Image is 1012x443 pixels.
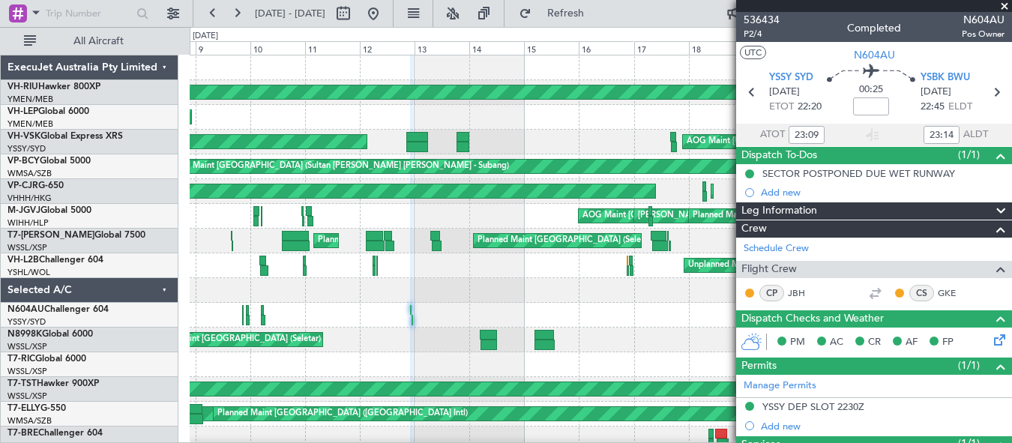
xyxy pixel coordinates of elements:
[7,355,35,364] span: T7-RIC
[7,404,66,413] a: T7-ELLYG-550
[46,2,132,25] input: Trip Number
[854,47,895,63] span: N604AU
[921,100,945,115] span: 22:45
[789,126,825,144] input: --:--
[769,100,794,115] span: ETOT
[145,328,321,351] div: Planned Maint [GEOGRAPHIC_DATA] (Seletar)
[250,41,305,55] div: 10
[318,229,466,252] div: Planned Maint Dubai (Al Maktoum Intl)
[741,147,817,164] span: Dispatch To-Dos
[921,85,951,100] span: [DATE]
[924,126,960,144] input: --:--
[7,157,91,166] a: VP-BCYGlobal 5000
[7,242,47,253] a: WSSL/XSP
[744,379,816,394] a: Manage Permits
[962,12,1005,28] span: N604AU
[305,41,360,55] div: 11
[942,335,954,350] span: FP
[798,100,822,115] span: 22:20
[524,41,579,55] div: 15
[7,206,91,215] a: M-JGVJGlobal 5000
[741,220,767,238] span: Crew
[958,358,980,373] span: (1/1)
[909,285,934,301] div: CS
[7,206,40,215] span: M-JGVJ
[193,30,218,43] div: [DATE]
[149,155,509,178] div: Unplanned Maint [GEOGRAPHIC_DATA] (Sultan [PERSON_NAME] [PERSON_NAME] - Subang)
[582,205,758,227] div: AOG Maint [GEOGRAPHIC_DATA] (Halim Intl)
[788,286,822,300] a: JBH
[847,20,901,36] div: Completed
[16,29,163,53] button: All Aircraft
[741,310,884,328] span: Dispatch Checks and Weather
[7,256,39,265] span: VH-L2B
[255,7,325,20] span: [DATE] - [DATE]
[638,205,882,227] div: [PERSON_NAME][GEOGRAPHIC_DATA] ([PERSON_NAME] Intl)
[7,231,94,240] span: T7-[PERSON_NAME]
[579,41,633,55] div: 16
[790,335,805,350] span: PM
[7,341,47,352] a: WSSL/XSP
[741,261,797,278] span: Flight Crew
[634,41,689,55] div: 17
[217,403,468,425] div: Planned Maint [GEOGRAPHIC_DATA] ([GEOGRAPHIC_DATA] Intl)
[859,82,883,97] span: 00:25
[7,256,103,265] a: VH-L2BChallenger 604
[7,94,53,105] a: YMEN/MEB
[7,366,47,377] a: WSSL/XSP
[7,217,49,229] a: WIHH/HLP
[761,186,1005,199] div: Add new
[7,181,64,190] a: VP-CJRG-650
[906,335,918,350] span: AF
[687,130,943,153] div: AOG Maint [US_STATE][GEOGRAPHIC_DATA] ([US_STATE] City Intl)
[534,8,597,19] span: Refresh
[7,305,44,314] span: N604AU
[688,254,935,277] div: Unplanned Maint [GEOGRAPHIC_DATA] ([GEOGRAPHIC_DATA])
[744,241,809,256] a: Schedule Crew
[7,107,89,116] a: VH-LEPGlobal 6000
[921,70,970,85] span: YSBK BWU
[7,231,145,240] a: T7-[PERSON_NAME]Global 7500
[7,193,52,204] a: VHHH/HKG
[7,429,38,438] span: T7-BRE
[760,127,785,142] span: ATOT
[196,41,250,55] div: 9
[7,305,109,314] a: N604AUChallenger 604
[7,143,46,154] a: YSSY/SYD
[7,316,46,328] a: YSSY/SYD
[7,379,37,388] span: T7-TST
[478,229,654,252] div: Planned Maint [GEOGRAPHIC_DATA] (Seletar)
[740,46,766,59] button: UTC
[744,12,780,28] span: 536434
[7,132,123,141] a: VH-VSKGlobal Express XRS
[7,355,86,364] a: T7-RICGlobal 6000
[769,85,800,100] span: [DATE]
[7,118,53,130] a: YMEN/MEB
[7,429,103,438] a: T7-BREChallenger 604
[759,285,784,301] div: CP
[7,330,93,339] a: N8998KGlobal 6000
[7,330,42,339] span: N8998K
[868,335,881,350] span: CR
[415,41,469,55] div: 13
[963,127,988,142] span: ALDT
[7,107,38,116] span: VH-LEP
[7,181,38,190] span: VP-CJR
[7,168,52,179] a: WMSA/SZB
[741,202,817,220] span: Leg Information
[762,167,955,180] div: SECTOR POSTPONED DUE WET RUNWAY
[7,415,52,427] a: WMSA/SZB
[39,36,158,46] span: All Aircraft
[7,132,40,141] span: VH-VSK
[469,41,524,55] div: 14
[830,335,843,350] span: AC
[512,1,602,25] button: Refresh
[762,400,864,413] div: YSSY DEP SLOT 2230Z
[7,391,47,402] a: WSSL/XSP
[7,82,100,91] a: VH-RIUHawker 800XP
[7,267,50,278] a: YSHL/WOL
[741,358,777,375] span: Permits
[744,28,780,40] span: P2/4
[693,205,869,227] div: Planned Maint [GEOGRAPHIC_DATA] (Seletar)
[938,286,972,300] a: GKE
